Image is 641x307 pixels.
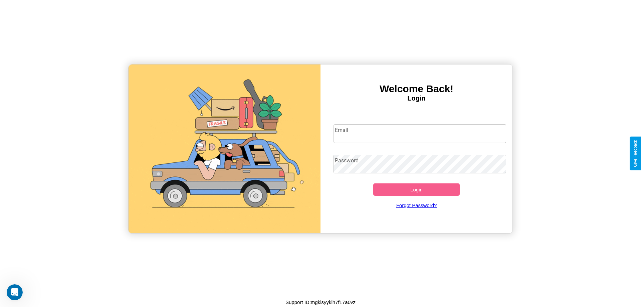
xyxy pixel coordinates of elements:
div: Give Feedback [633,140,638,167]
a: Forgot Password? [330,196,503,215]
h4: Login [320,95,512,102]
img: gif [129,64,320,233]
iframe: Intercom live chat [7,284,23,300]
p: Support ID: mgkisyykih7f17a0vz [285,298,356,307]
button: Login [373,183,460,196]
h3: Welcome Back! [320,83,512,95]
